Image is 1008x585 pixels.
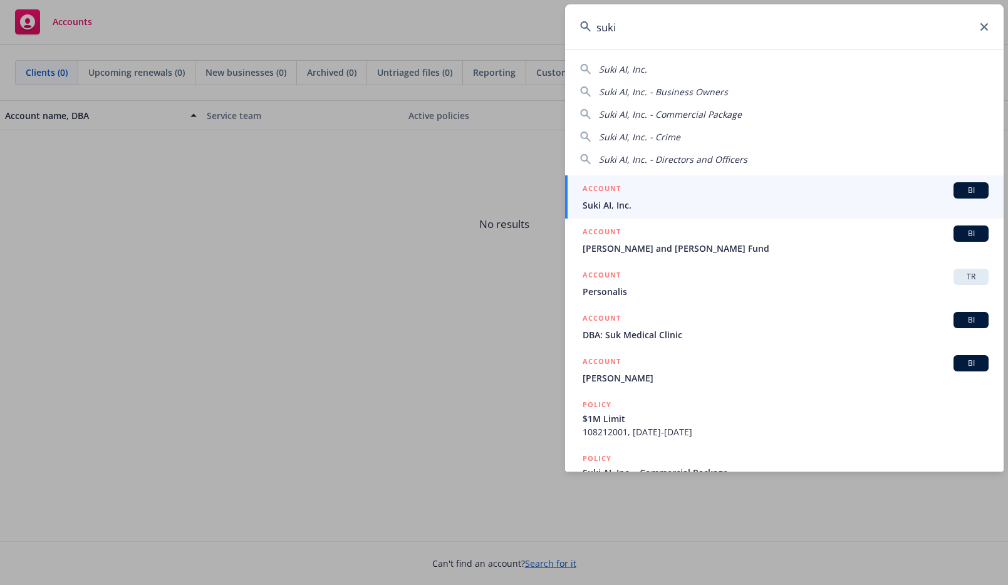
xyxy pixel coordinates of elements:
a: ACCOUNTBI[PERSON_NAME] [565,348,1004,391]
h5: ACCOUNT [583,269,621,284]
a: POLICYSuki AI, Inc. - Commercial Package [565,445,1004,499]
span: $1M Limit [583,412,989,425]
h5: ACCOUNT [583,355,621,370]
span: BI [959,228,984,239]
span: 108212001, [DATE]-[DATE] [583,425,989,438]
span: Suki AI, Inc. - Crime [599,131,680,143]
a: POLICY$1M Limit108212001, [DATE]-[DATE] [565,391,1004,445]
span: [PERSON_NAME] and [PERSON_NAME] Fund [583,242,989,255]
h5: ACCOUNT [583,182,621,197]
span: BI [959,358,984,369]
h5: ACCOUNT [583,225,621,241]
span: Suki AI, Inc. - Commercial Package [583,466,989,479]
span: Suki AI, Inc. - Directors and Officers [599,153,747,165]
h5: POLICY [583,452,611,465]
span: Suki AI, Inc. - Business Owners [599,86,728,98]
span: Suki AI, Inc. [599,63,647,75]
span: DBA: Suk Medical Clinic [583,328,989,341]
h5: POLICY [583,398,611,411]
span: Suki AI, Inc. [583,199,989,212]
h5: ACCOUNT [583,312,621,327]
span: BI [959,314,984,326]
span: TR [959,271,984,282]
span: Personalis [583,285,989,298]
span: BI [959,185,984,196]
a: ACCOUNTBI[PERSON_NAME] and [PERSON_NAME] Fund [565,219,1004,262]
input: Search... [565,4,1004,49]
span: [PERSON_NAME] [583,371,989,385]
a: ACCOUNTTRPersonalis [565,262,1004,305]
span: Suki AI, Inc. - Commercial Package [599,108,742,120]
a: ACCOUNTBIDBA: Suk Medical Clinic [565,305,1004,348]
a: ACCOUNTBISuki AI, Inc. [565,175,1004,219]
